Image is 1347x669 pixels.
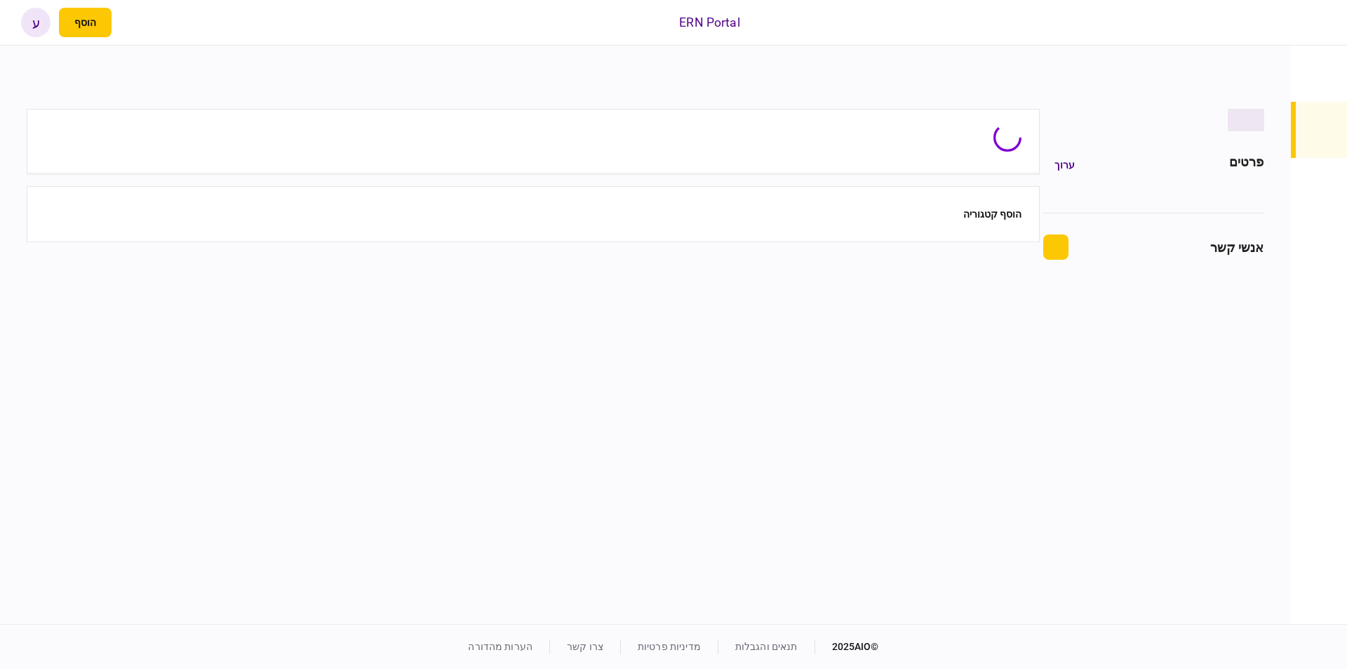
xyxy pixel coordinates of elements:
[1229,152,1264,178] div: פרטים
[815,640,879,654] div: © 2025 AIO
[735,641,798,652] a: תנאים והגבלות
[963,208,1021,220] button: הוסף קטגוריה
[21,8,51,37] button: ע
[468,641,532,652] a: הערות מהדורה
[59,8,112,37] button: פתח תפריט להוספת לקוח
[120,8,149,37] button: פתח רשימת התראות
[638,641,701,652] a: מדיניות פרטיות
[567,641,603,652] a: צרו קשר
[679,13,739,32] div: ERN Portal
[1210,238,1264,257] div: אנשי קשר
[1043,152,1086,178] button: ערוך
